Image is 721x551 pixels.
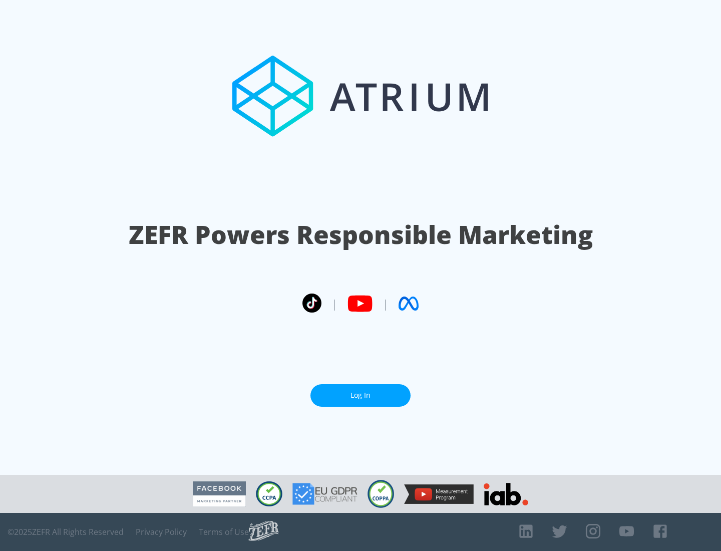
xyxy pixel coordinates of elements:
a: Log In [310,384,411,407]
img: GDPR Compliant [292,483,357,505]
span: | [383,296,389,311]
h1: ZEFR Powers Responsible Marketing [129,217,593,252]
span: | [331,296,337,311]
span: © 2025 ZEFR All Rights Reserved [8,527,124,537]
img: YouTube Measurement Program [404,484,474,504]
img: Facebook Marketing Partner [193,481,246,507]
a: Privacy Policy [136,527,187,537]
img: CCPA Compliant [256,481,282,506]
img: COPPA Compliant [368,480,394,508]
img: IAB [484,483,528,505]
a: Terms of Use [199,527,249,537]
